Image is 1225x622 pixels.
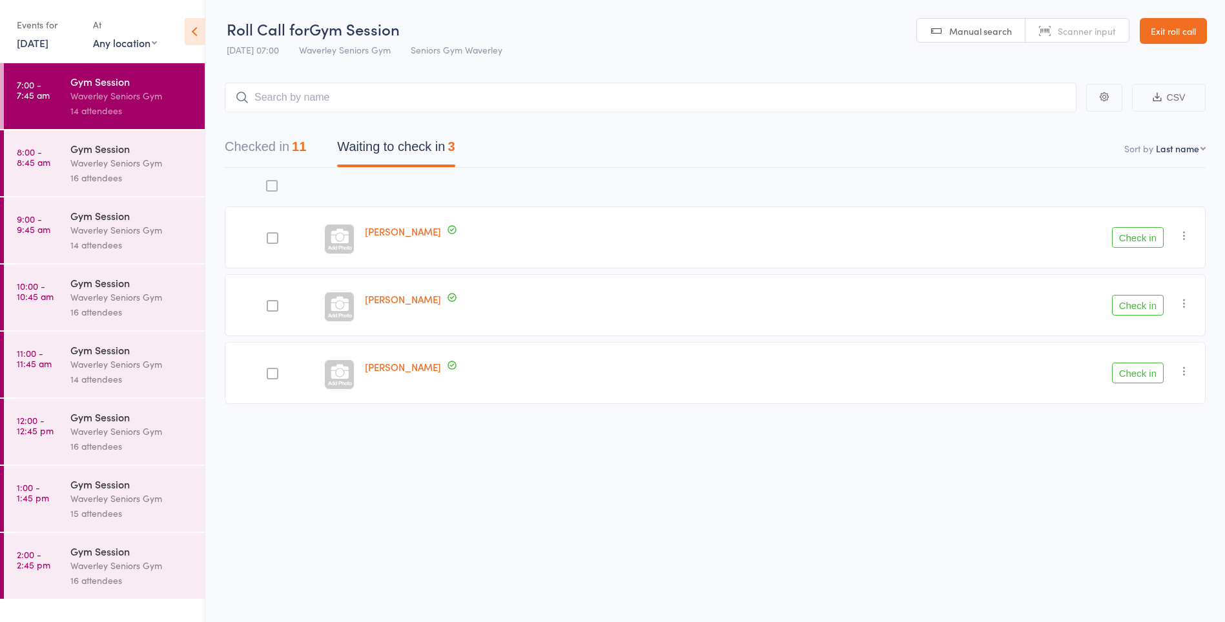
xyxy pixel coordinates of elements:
[70,558,194,573] div: Waverley Seniors Gym
[70,343,194,357] div: Gym Session
[4,332,205,397] a: 11:00 -11:45 amGym SessionWaverley Seniors Gym14 attendees
[70,410,194,424] div: Gym Session
[411,43,502,56] span: Seniors Gym Waverley
[1124,142,1153,155] label: Sort by
[227,43,279,56] span: [DATE] 07:00
[70,208,194,223] div: Gym Session
[17,35,48,50] a: [DATE]
[365,225,441,238] a: [PERSON_NAME]
[70,424,194,439] div: Waverley Seniors Gym
[1156,142,1199,155] div: Last name
[70,170,194,185] div: 16 attendees
[17,79,50,100] time: 7:00 - 7:45 am
[70,74,194,88] div: Gym Session
[17,549,50,570] time: 2:00 - 2:45 pm
[1112,363,1164,383] button: Check in
[1112,227,1164,248] button: Check in
[70,477,194,491] div: Gym Session
[70,573,194,588] div: 16 attendees
[4,197,205,263] a: 9:00 -9:45 amGym SessionWaverley Seniors Gym14 attendees
[1112,295,1164,316] button: Check in
[70,155,194,170] div: Waverley Seniors Gym
[17,281,54,301] time: 10:00 - 10:45 am
[4,533,205,599] a: 2:00 -2:45 pmGym SessionWaverley Seniors Gym16 attendees
[1058,25,1116,37] span: Scanner input
[17,214,50,234] time: 9:00 - 9:45 am
[70,290,194,305] div: Waverley Seniors Gym
[70,237,194,252] div: 14 attendees
[4,63,205,129] a: 7:00 -7:45 amGym SessionWaverley Seniors Gym14 attendees
[309,18,400,39] span: Gym Session
[70,357,194,372] div: Waverley Seniors Gym
[225,133,306,167] button: Checked in11
[337,133,455,167] button: Waiting to check in3
[70,223,194,237] div: Waverley Seniors Gym
[70,506,194,521] div: 15 attendees
[70,372,194,386] div: 14 attendees
[299,43,391,56] span: Waverley Seniors Gym
[365,292,441,306] a: [PERSON_NAME]
[70,141,194,155] div: Gym Session
[4,130,205,196] a: 8:00 -8:45 amGym SessionWaverley Seniors Gym16 attendees
[365,360,441,374] a: [PERSON_NAME]
[4,399,205,465] a: 12:00 -12:45 pmGym SessionWaverley Seniors Gym16 attendees
[70,544,194,558] div: Gym Session
[70,439,194,454] div: 16 attendees
[448,139,455,154] div: 3
[4,466,205,532] a: 1:00 -1:45 pmGym SessionWaverley Seniors Gym15 attendees
[17,348,52,368] time: 11:00 - 11:45 am
[17,14,80,35] div: Events for
[70,103,194,118] div: 14 attendees
[1132,84,1206,112] button: CSV
[225,83,1076,112] input: Search by name
[93,35,157,50] div: Any location
[70,305,194,319] div: 16 attendees
[93,14,157,35] div: At
[17,415,54,436] time: 12:00 - 12:45 pm
[292,139,306,154] div: 11
[70,276,194,290] div: Gym Session
[1140,18,1207,44] a: Exit roll call
[4,265,205,330] a: 10:00 -10:45 amGym SessionWaverley Seniors Gym16 attendees
[949,25,1012,37] span: Manual search
[17,482,49,503] time: 1:00 - 1:45 pm
[227,18,309,39] span: Roll Call for
[70,88,194,103] div: Waverley Seniors Gym
[70,491,194,506] div: Waverley Seniors Gym
[17,146,50,167] time: 8:00 - 8:45 am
